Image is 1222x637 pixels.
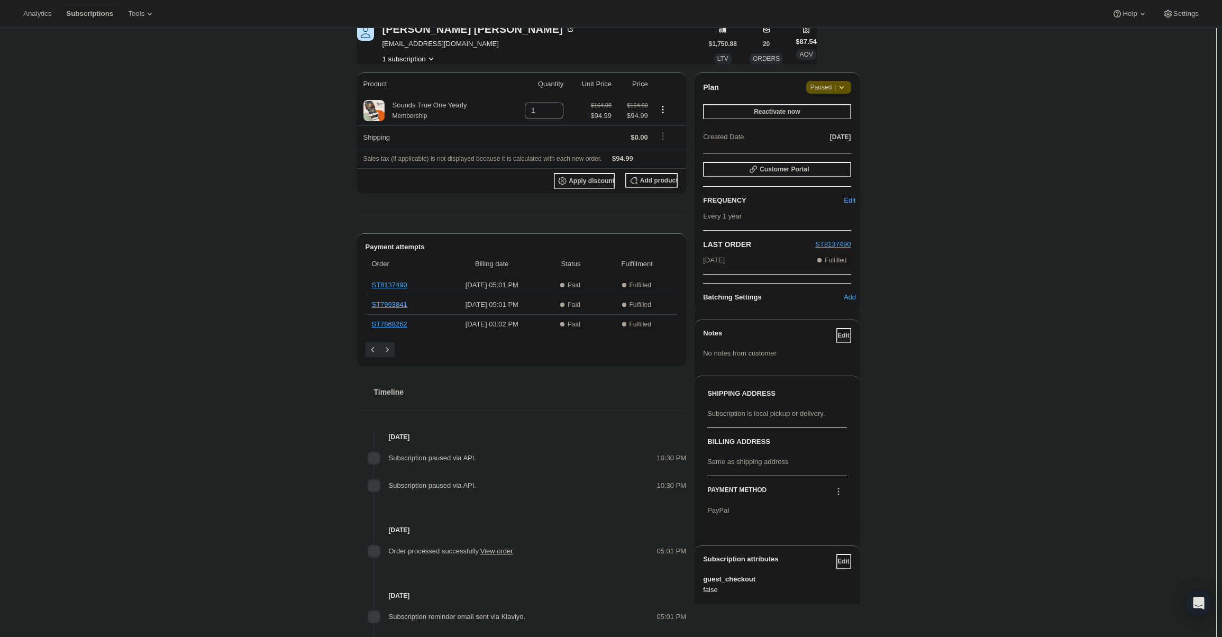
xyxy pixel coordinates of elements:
[357,432,687,442] h4: [DATE]
[707,436,846,447] h3: BILLING ADDRESS
[60,6,120,21] button: Subscriptions
[357,525,687,535] h4: [DATE]
[759,37,774,51] button: 20
[382,53,436,64] button: Product actions
[374,387,687,397] h2: Timeline
[703,82,719,93] h2: Plan
[703,162,851,177] button: Customer Portal
[630,301,651,309] span: Fulfilled
[754,107,800,116] span: Reactivate now
[380,342,395,357] button: Next
[66,10,113,18] span: Subscriptions
[830,130,851,144] button: [DATE]
[590,111,612,121] span: $94.99
[654,130,671,142] button: Shipping actions
[445,259,539,269] span: Billing date
[357,125,507,149] th: Shipping
[657,546,687,557] span: 05:01 PM
[17,6,58,21] button: Analytics
[357,24,374,41] span: Della D. Smith
[707,486,767,500] h3: PAYMENT METHOD
[389,547,513,555] span: Order processed successfully.
[1123,10,1137,18] span: Help
[707,410,825,417] span: Subscription is local pickup or delivery.
[707,506,729,514] span: PayPal
[445,299,539,310] span: [DATE] · 05:01 PM
[796,37,817,47] span: $87.54
[357,590,687,601] h4: [DATE]
[631,133,648,141] span: $0.00
[1186,590,1211,616] div: Open Intercom Messenger
[844,292,856,303] span: Add
[569,177,615,185] span: Apply discount
[657,480,687,491] span: 10:30 PM
[568,281,580,289] span: Paid
[799,51,813,58] span: AOV
[363,100,385,121] img: product img
[567,72,615,96] th: Unit Price
[844,195,855,206] span: Edit
[1106,6,1154,21] button: Help
[703,574,851,585] span: guest_checkout
[366,252,442,276] th: Order
[568,320,580,329] span: Paid
[703,328,836,343] h3: Notes
[507,72,567,96] th: Quantity
[1156,6,1205,21] button: Settings
[753,55,780,62] span: ORDERS
[703,132,744,142] span: Created Date
[703,239,815,250] h2: LAST ORDER
[445,280,539,290] span: [DATE] · 05:01 PM
[385,100,467,121] div: Sounds True One Yearly
[366,342,678,357] nav: Pagination
[372,281,407,289] a: ST8137490
[709,37,737,51] button: $1,750.88
[393,112,427,120] small: Membership
[382,24,576,34] div: [PERSON_NAME] [PERSON_NAME]
[128,10,144,18] span: Tools
[703,585,851,595] span: false
[707,388,846,399] h3: SHIPPING ADDRESS
[618,111,648,121] span: $94.99
[815,239,851,250] button: ST8137490
[545,259,596,269] span: Status
[640,176,678,185] span: Add product
[709,40,737,48] span: $1,750.88
[23,10,51,18] span: Analytics
[625,173,678,188] button: Add product
[603,259,671,269] span: Fulfillment
[657,612,687,622] span: 05:01 PM
[703,554,836,569] h3: Subscription attributes
[810,82,847,93] span: Paused
[372,320,407,328] a: ST7868262
[630,320,651,329] span: Fulfilled
[815,240,851,248] a: ST8137490
[445,319,539,330] span: [DATE] · 03:02 PM
[654,104,671,115] button: Product actions
[591,102,612,108] small: $164.99
[763,40,770,48] span: 20
[1173,10,1199,18] span: Settings
[843,192,858,209] button: Edit
[568,301,580,309] span: Paid
[825,256,846,265] span: Fulfilled
[389,613,526,621] span: Subscription reminder email sent via Klaviyo.
[615,72,651,96] th: Price
[703,349,777,357] span: No notes from customer
[760,165,809,174] span: Customer Portal
[836,328,851,343] button: Edit
[703,255,725,266] span: [DATE]
[703,104,851,119] button: Reactivate now
[703,212,742,220] span: Every 1 year
[703,292,849,303] h6: Batching Settings
[357,72,507,96] th: Product
[657,453,687,463] span: 10:30 PM
[843,289,858,306] button: Add
[554,173,615,189] button: Apply discount
[363,155,602,162] span: Sales tax (if applicable) is not displayed because it is calculated with each new order.
[389,481,477,489] span: Subscription paused via API.
[366,242,678,252] h2: Payment attempts
[382,39,576,49] span: [EMAIL_ADDRESS][DOMAIN_NAME]
[717,55,728,62] span: LTV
